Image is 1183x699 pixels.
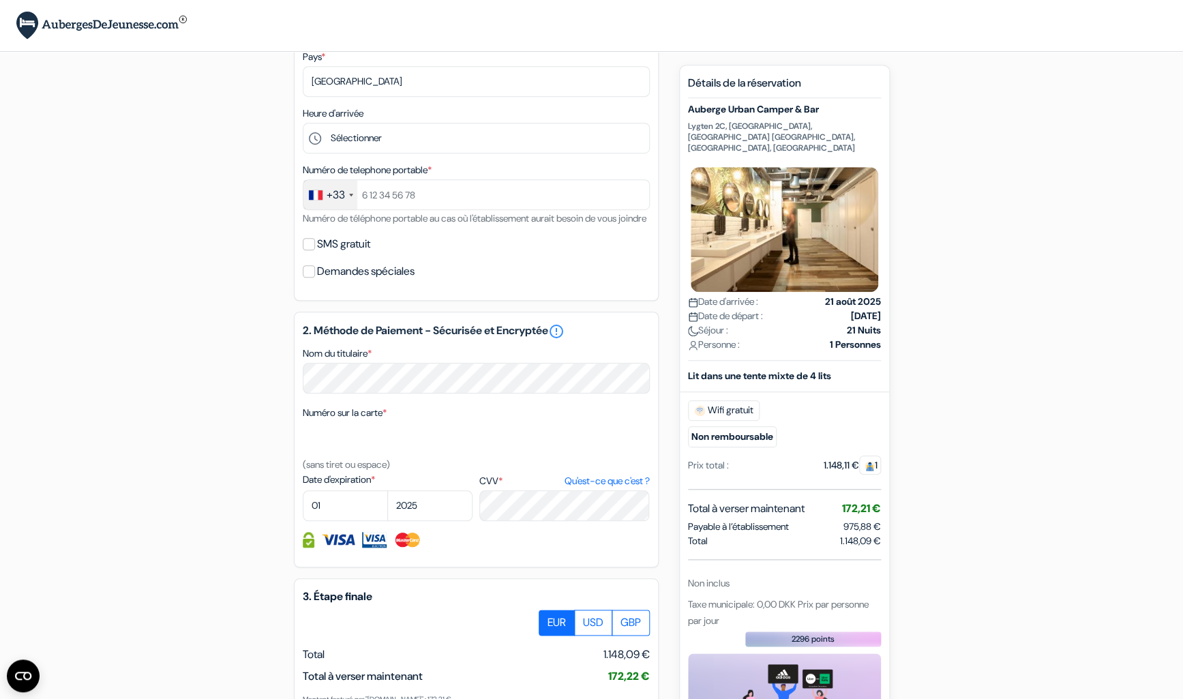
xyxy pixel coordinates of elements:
span: Date de départ : [688,309,763,323]
strong: 21 août 2025 [825,295,881,309]
span: Personne : [688,338,740,352]
span: Total à verser maintenant [688,501,805,517]
a: error_outline [548,323,565,340]
img: free_wifi.svg [694,405,705,416]
b: Lit dans une tente mixte de 4 lits [688,370,831,382]
label: Numéro de telephone portable [303,163,432,177]
div: France: +33 [303,180,357,209]
img: guest.svg [865,461,875,471]
label: Numéro sur la carte [303,406,387,420]
label: Date d'expiration [303,473,473,487]
span: Payable à l’établissement [688,520,789,534]
span: 975,88 € [843,520,881,533]
img: moon.svg [688,326,698,336]
span: Séjour : [688,323,728,338]
label: GBP [612,610,650,636]
label: CVV [479,474,649,488]
div: Basic radio toggle button group [539,610,650,636]
span: 2296 points [792,633,835,645]
span: 1.148,09 € [603,646,650,663]
label: SMS gratuit [317,235,370,254]
img: Visa [321,532,355,548]
small: Numéro de téléphone portable au cas où l'établissement aurait besoin de vous joindre [303,212,646,224]
a: Qu'est-ce que c'est ? [564,474,649,488]
img: user_icon.svg [688,340,698,351]
label: Demandes spéciales [317,262,415,281]
span: Total à verser maintenant [303,669,423,683]
span: Date d'arrivée : [688,295,758,309]
span: Total [303,647,325,661]
img: calendar.svg [688,297,698,308]
strong: [DATE] [851,309,881,323]
div: Non inclus [688,576,881,591]
div: Prix total : [688,458,729,473]
span: 1 [859,456,881,475]
h5: Auberge Urban Camper & Bar [688,104,881,115]
img: calendar.svg [688,312,698,322]
h5: Détails de la réservation [688,76,881,98]
button: Ouvrir le widget CMP [7,659,40,692]
span: 1.148,09 € [840,534,881,548]
label: USD [574,610,612,636]
p: Lygten 2C, [GEOGRAPHIC_DATA], [GEOGRAPHIC_DATA] [GEOGRAPHIC_DATA], [GEOGRAPHIC_DATA], [GEOGRAPHIC... [688,121,881,153]
img: Information de carte de crédit entièrement encryptée et sécurisée [303,532,314,548]
label: Pays [303,50,325,64]
div: 1.148,11 € [824,458,881,473]
h5: 2. Méthode de Paiement - Sécurisée et Encryptée [303,323,650,340]
img: AubergesDeJeunesse.com [16,12,187,40]
span: 172,22 € [608,669,650,683]
span: Wifi gratuit [688,400,760,421]
h5: 3. Étape finale [303,590,650,603]
span: 172,21 € [842,501,881,516]
label: Nom du titulaire [303,346,372,361]
span: Taxe municipale: 0,00 DKK Prix par personne par jour [688,598,869,627]
span: Total [688,534,708,548]
img: Master Card [393,532,421,548]
small: Non remboursable [688,426,777,447]
strong: 1 Personnes [830,338,881,352]
input: 6 12 34 56 78 [303,179,650,210]
img: Visa Electron [362,532,387,548]
label: EUR [539,610,575,636]
small: (sans tiret ou espace) [303,458,390,471]
strong: 21 Nuits [847,323,881,338]
div: +33 [327,187,345,203]
label: Heure d'arrivée [303,106,363,121]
